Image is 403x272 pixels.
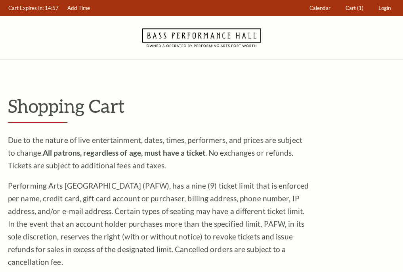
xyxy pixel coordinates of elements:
[45,5,59,11] span: 14:57
[306,0,334,16] a: Calendar
[8,179,309,268] p: Performing Arts [GEOGRAPHIC_DATA] (PAFW), has a nine (9) ticket limit that is enforced per name, ...
[43,148,205,157] strong: All patrons, regardless of age, must have a ticket
[8,96,395,116] p: Shopping Cart
[357,5,363,11] span: (1)
[375,0,395,16] a: Login
[64,0,94,16] a: Add Time
[8,135,302,170] span: Due to the nature of live entertainment, dates, times, performers, and prices are subject to chan...
[378,5,391,11] span: Login
[342,0,367,16] a: Cart (1)
[8,5,44,11] span: Cart Expires In:
[309,5,330,11] span: Calendar
[346,5,356,11] span: Cart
